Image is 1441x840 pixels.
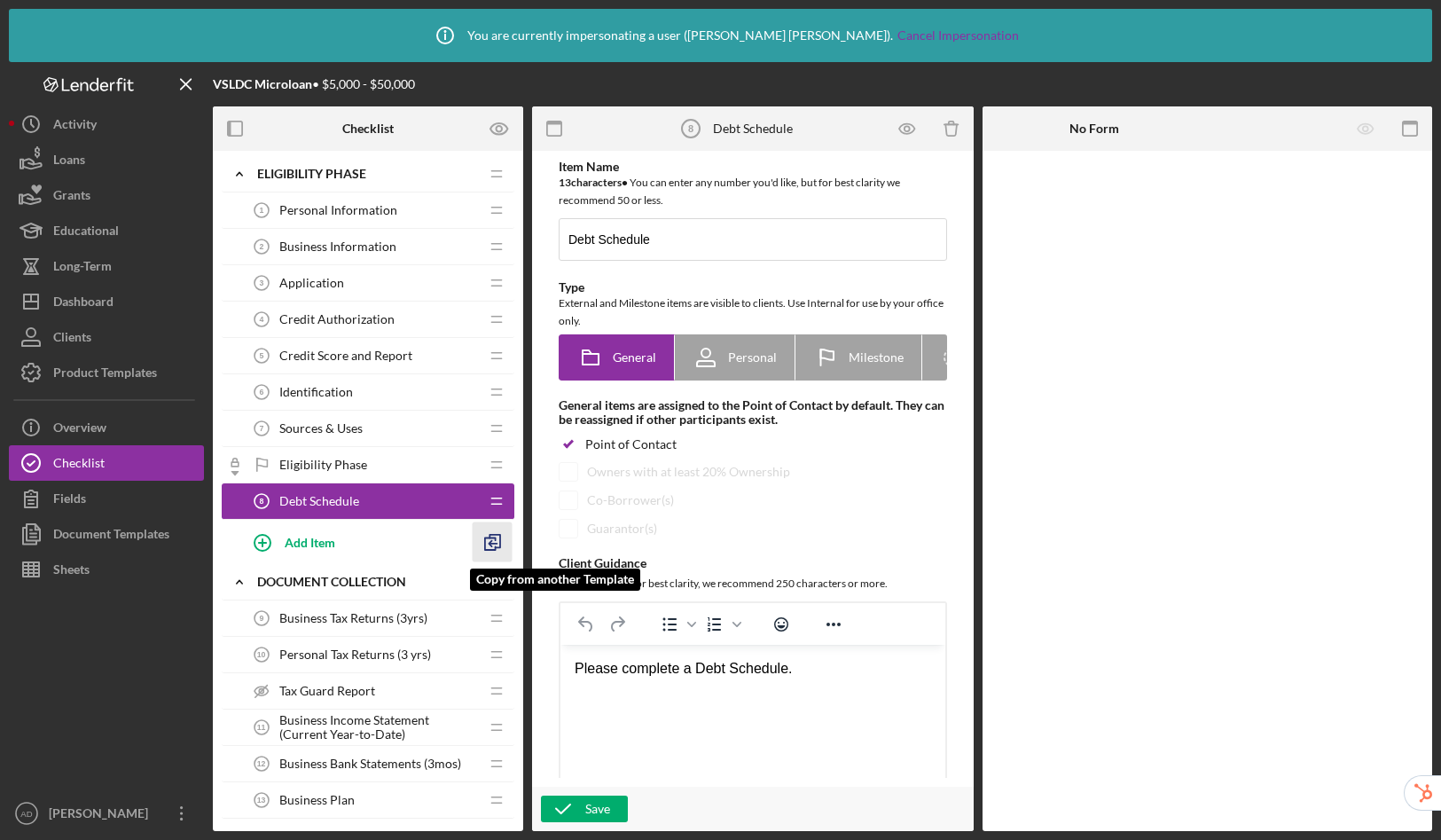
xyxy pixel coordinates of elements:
a: Cancel Impersonation [897,28,1019,43]
div: External and Milestone items are visible to clients. Use Internal for use by your office only. [559,294,947,330]
span: Business Plan [279,793,355,807]
tspan: 13 [257,796,266,805]
div: Overview [53,410,106,450]
button: AD[PERSON_NAME] [9,796,204,831]
button: Product Templates [9,355,204,390]
tspan: 11 [257,723,266,732]
button: Long-Term [9,248,204,284]
div: Grants [53,177,90,217]
button: Grants [9,177,204,213]
tspan: 5 [260,351,264,360]
div: General items are assigned to the Point of Contact by default. They can be reassigned if other pa... [559,398,947,427]
div: Client Guidance [559,556,947,570]
button: Sheets [9,552,204,587]
button: Reveal or hide additional toolbar items [818,612,849,637]
text: AD [20,809,32,819]
span: Debt Schedule [279,494,359,508]
tspan: 12 [257,759,266,768]
div: Eligibility Phase [257,167,479,181]
div: Guarantor(s) [587,522,657,536]
button: Document Templates [9,516,204,552]
tspan: 1 [260,206,264,215]
b: Checklist [342,122,394,136]
span: Eligibility Phase [279,458,367,472]
a: Clients [9,319,204,355]
span: General [613,350,656,365]
tspan: 9 [260,614,264,623]
div: Fields [53,481,86,521]
button: Undo [571,612,601,637]
button: Redo [602,612,632,637]
button: Checklist [9,445,204,481]
div: • $5,000 - $50,000 [213,77,415,91]
div: For best clarity, we recommend 250 characters or more. [559,575,947,593]
div: Checklist [53,445,105,485]
b: VSLDC Microloan [213,76,312,91]
span: Sources & Uses [279,421,363,436]
span: Personal [728,350,777,365]
div: Co-Borrower(s) [587,493,674,507]
div: Point of Contact [585,437,677,451]
span: Tax Guard Report [279,684,375,698]
div: You are currently impersonating a user ( [PERSON_NAME] [PERSON_NAME] ). [423,13,1019,58]
button: Fields [9,481,204,516]
tspan: 6 [260,388,264,396]
div: Debt Schedule [713,122,793,136]
button: Activity [9,106,204,142]
span: Credit Score and Report [279,349,412,363]
div: Bullet list [654,612,699,637]
span: Business Bank Statements (3mos) [279,757,461,771]
div: Sheets [53,552,90,592]
b: No Form [1069,122,1119,136]
tspan: 2 [260,242,264,251]
div: Long-Term [53,248,112,288]
div: Document Collection [257,575,479,589]
div: Dashboard [53,284,114,324]
button: Add Item [239,524,470,560]
button: Loans [9,142,204,177]
div: Item Name [559,160,947,174]
span: Identification [279,385,353,399]
span: Credit Authorization [279,312,395,326]
div: Numbered list [700,612,744,637]
div: [PERSON_NAME] [44,796,160,836]
span: Personal Tax Returns (3 yrs) [279,648,431,662]
div: Activity [53,106,97,146]
button: Educational [9,213,204,248]
button: Overview [9,410,204,445]
div: Owners with at least 20% Ownership [587,465,790,479]
span: Milestone [849,350,904,365]
span: Business Information [279,239,396,254]
b: 32 character s • [559,577,628,590]
tspan: 7 [260,424,264,433]
div: You can enter any number you'd like, but for best clarity we recommend 50 or less. [559,174,947,209]
span: Business Income Statement (Current Year-to-Date) [279,713,479,742]
div: Clients [53,319,91,359]
tspan: 4 [260,315,264,324]
div: Add Item [285,525,335,559]
div: Educational [53,213,119,253]
b: 13 character s • [559,176,628,189]
div: Save [585,796,610,822]
span: Business Tax Returns (3yrs) [279,611,427,625]
div: Product Templates [53,355,157,395]
span: Personal Information [279,203,397,217]
button: Dashboard [9,284,204,319]
div: Loans [53,142,85,182]
button: Save [541,796,628,822]
div: Document Templates [53,516,169,556]
tspan: 10 [257,650,266,659]
button: Emojis [766,612,796,637]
